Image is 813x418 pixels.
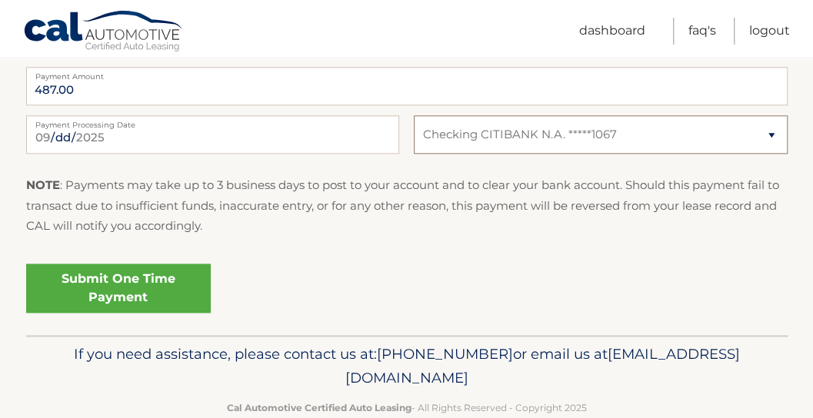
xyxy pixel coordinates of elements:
[377,345,513,363] span: [PHONE_NUMBER]
[26,67,788,79] label: Payment Amount
[23,10,185,55] a: Cal Automotive
[26,115,399,154] input: Payment Date
[688,18,716,45] a: FAQ's
[227,402,411,413] strong: Cal Automotive Certified Auto Leasing
[579,18,645,45] a: Dashboard
[26,175,788,236] p: : Payments may take up to 3 business days to post to your account and to clear your bank account....
[49,400,765,416] p: - All Rights Reserved - Copyright 2025
[26,264,211,313] a: Submit One Time Payment
[26,67,788,105] input: Payment Amount
[26,115,399,128] label: Payment Processing Date
[26,177,60,192] strong: NOTE
[749,18,790,45] a: Logout
[49,342,765,391] p: If you need assistance, please contact us at: or email us at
